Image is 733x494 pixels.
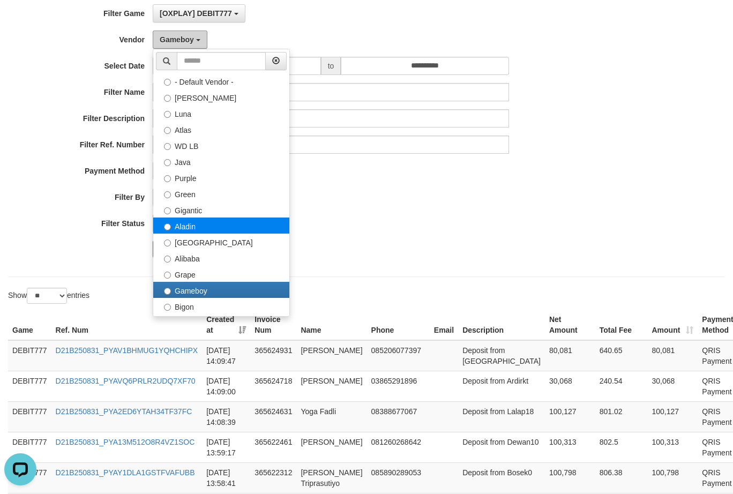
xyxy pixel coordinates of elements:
[164,207,171,214] input: Gigantic
[164,288,171,295] input: Gameboy
[545,401,595,432] td: 100,127
[8,340,51,371] td: DEBIT777
[430,310,458,340] th: Email
[595,432,648,462] td: 802.5
[164,127,171,134] input: Atlas
[202,462,250,493] td: [DATE] 13:58:41
[250,462,296,493] td: 365622312
[595,310,648,340] th: Total Fee
[367,401,430,432] td: 08388677067
[647,401,698,432] td: 100,127
[458,432,545,462] td: Deposit from Dewan10
[545,310,595,340] th: Net Amount
[367,371,430,401] td: 03865291896
[296,462,366,493] td: [PERSON_NAME] Triprasutiyo
[296,432,366,462] td: [PERSON_NAME]
[595,401,648,432] td: 801.02
[153,185,289,201] label: Green
[56,407,192,416] a: D21B250831_PYA2ED6YTAH34TF37FC
[458,371,545,401] td: Deposit from Ardirkt
[321,57,341,75] span: to
[8,371,51,401] td: DEBIT777
[202,432,250,462] td: [DATE] 13:59:17
[164,304,171,311] input: Bigon
[367,462,430,493] td: 085890289053
[56,468,195,477] a: D21B250831_PYAY1DLA1GSTFVAFUBB
[647,340,698,371] td: 80,081
[8,288,89,304] label: Show entries
[153,282,289,298] label: Gameboy
[202,340,250,371] td: [DATE] 14:09:47
[164,272,171,279] input: Grape
[458,462,545,493] td: Deposit from Bosek0
[250,340,296,371] td: 365624931
[250,371,296,401] td: 365624718
[153,73,289,89] label: - Default Vendor -
[545,462,595,493] td: 100,798
[545,432,595,462] td: 100,313
[595,340,648,371] td: 640.65
[296,401,366,432] td: Yoga Fadli
[164,239,171,246] input: [GEOGRAPHIC_DATA]
[202,310,250,340] th: Created at: activate to sort column ascending
[8,310,51,340] th: Game
[8,432,51,462] td: DEBIT777
[4,4,36,36] button: Open LiveChat chat widget
[164,256,171,263] input: Alibaba
[164,159,171,166] input: Java
[153,266,289,282] label: Grape
[545,371,595,401] td: 30,068
[51,310,203,340] th: Ref. Num
[164,223,171,230] input: Aladin
[153,89,289,105] label: [PERSON_NAME]
[545,340,595,371] td: 80,081
[56,377,196,385] a: D21B250831_PYAVQ6PRLR2UDQ7XF70
[160,9,232,18] span: [OXPLAY] DEBIT777
[153,31,207,49] button: Gameboy
[153,4,245,23] button: [OXPLAY] DEBIT777
[153,105,289,121] label: Luna
[164,143,171,150] input: WD LB
[458,340,545,371] td: Deposit from [GEOGRAPHIC_DATA]
[153,218,289,234] label: Aladin
[56,346,198,355] a: D21B250831_PYAV1BHMUG1YQHCHIPX
[56,438,195,446] a: D21B250831_PYA13M512O8R4VZ1SOC
[164,79,171,86] input: - Default Vendor -
[164,191,171,198] input: Green
[250,401,296,432] td: 365624631
[8,401,51,432] td: DEBIT777
[153,121,289,137] label: Atlas
[164,111,171,118] input: Luna
[153,201,289,218] label: Gigantic
[164,175,171,182] input: Purple
[647,432,698,462] td: 100,313
[153,137,289,153] label: WD LB
[164,95,171,102] input: [PERSON_NAME]
[367,340,430,371] td: 085206077397
[153,298,289,314] label: Bigon
[595,371,648,401] td: 240.54
[27,288,67,304] select: Showentries
[296,340,366,371] td: [PERSON_NAME]
[595,462,648,493] td: 806.38
[458,310,545,340] th: Description
[296,371,366,401] td: [PERSON_NAME]
[202,371,250,401] td: [DATE] 14:09:00
[153,250,289,266] label: Alibaba
[250,310,296,340] th: Invoice Num
[153,314,289,330] label: Allstar
[250,432,296,462] td: 365622461
[160,35,194,44] span: Gameboy
[367,432,430,462] td: 081260268642
[153,169,289,185] label: Purple
[647,310,698,340] th: Amount: activate to sort column ascending
[458,401,545,432] td: Deposit from Lalap18
[367,310,430,340] th: Phone
[153,153,289,169] label: Java
[202,401,250,432] td: [DATE] 14:08:39
[153,234,289,250] label: [GEOGRAPHIC_DATA]
[296,310,366,340] th: Name
[647,462,698,493] td: 100,798
[647,371,698,401] td: 30,068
